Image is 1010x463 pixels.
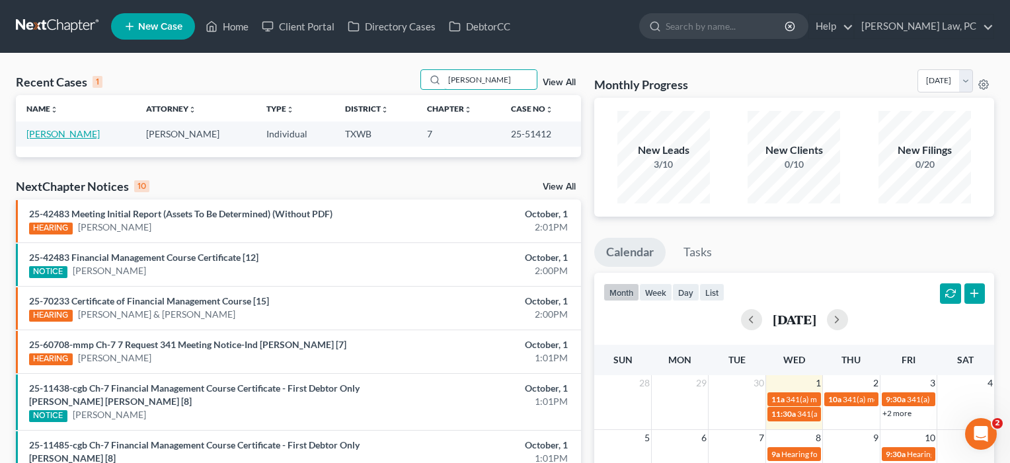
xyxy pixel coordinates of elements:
span: Tue [728,354,746,365]
div: NOTICE [29,266,67,278]
a: Chapterunfold_more [427,104,472,114]
div: New Leads [617,143,710,158]
a: [PERSON_NAME] [26,128,100,139]
a: 25-70233 Certificate of Financial Management Course [15] [29,295,269,306]
div: 2:00PM [397,308,568,321]
a: Help [809,15,853,38]
td: TXWB [334,122,416,146]
button: list [699,283,724,301]
div: 1 [93,76,102,88]
span: 341(a) meeting for [PERSON_NAME] [797,409,925,419]
a: [PERSON_NAME] [78,221,151,234]
span: Sat [957,354,974,365]
i: unfold_more [545,106,553,114]
iframe: Intercom live chat [965,418,997,450]
td: Individual [256,122,334,146]
div: HEARING [29,310,73,322]
div: 1:01PM [397,395,568,408]
span: 3 [929,375,937,391]
span: New Case [138,22,182,32]
div: Recent Cases [16,74,102,90]
a: View All [543,182,576,192]
span: 9a [771,449,780,459]
div: 3/10 [617,158,710,171]
span: 29 [695,375,708,391]
i: unfold_more [50,106,58,114]
a: Home [199,15,255,38]
span: 28 [638,375,651,391]
a: View All [543,78,576,87]
a: 25-42483 Financial Management Course Certificate [12] [29,252,258,263]
span: 1 [814,375,822,391]
button: month [603,283,639,301]
span: 11a [771,394,785,404]
a: [PERSON_NAME] [73,264,146,277]
i: unfold_more [464,106,472,114]
div: NextChapter Notices [16,178,149,194]
div: 0/10 [748,158,840,171]
span: 9 [872,430,880,446]
a: Calendar [594,238,666,267]
a: [PERSON_NAME] Law, PC [855,15,993,38]
a: Nameunfold_more [26,104,58,114]
span: Hearing for [PERSON_NAME] & [PERSON_NAME] [781,449,954,459]
span: 8 [814,430,822,446]
div: NOTICE [29,410,67,422]
div: New Filings [878,143,971,158]
a: [PERSON_NAME] [78,351,151,365]
td: 25-51412 [500,122,581,146]
div: October, 1 [397,251,568,264]
div: October, 1 [397,338,568,351]
td: [PERSON_NAME] [136,122,255,146]
a: Districtunfold_more [345,104,389,114]
span: 6 [700,430,708,446]
h3: Monthly Progress [594,77,688,92]
a: 25-60708-mmp Ch-7 7 Request 341 Meeting Notice-Ind [PERSON_NAME] [7] [29,339,346,350]
a: [PERSON_NAME] & [PERSON_NAME] [78,308,235,321]
a: Attorneyunfold_more [146,104,196,114]
a: +2 more [882,408,912,418]
div: October, 1 [397,295,568,308]
div: October, 1 [397,207,568,221]
a: Typeunfold_more [266,104,294,114]
span: 9:30a [886,394,906,404]
i: unfold_more [286,106,294,114]
a: Directory Cases [341,15,442,38]
span: Mon [668,354,691,365]
i: unfold_more [188,106,196,114]
span: 5 [643,430,651,446]
span: Thu [841,354,861,365]
div: 2:01PM [397,221,568,234]
span: 2 [992,418,1003,429]
div: 1:01PM [397,351,568,365]
span: Wed [783,354,805,365]
span: 2 [872,375,880,391]
div: New Clients [748,143,840,158]
span: 30 [752,375,765,391]
span: 10a [828,394,841,404]
button: day [672,283,699,301]
div: HEARING [29,223,73,234]
div: 0/20 [878,158,971,171]
div: October, 1 [397,439,568,452]
span: 4 [986,375,994,391]
span: Fri [902,354,915,365]
div: October, 1 [397,382,568,395]
a: [PERSON_NAME] [73,408,146,421]
i: unfold_more [381,106,389,114]
a: Tasks [672,238,724,267]
a: Client Portal [255,15,341,38]
button: week [639,283,672,301]
span: 10 [923,430,937,446]
div: 10 [134,180,149,192]
input: Search by name... [444,70,537,89]
a: Case Nounfold_more [511,104,553,114]
span: Sun [613,354,633,365]
span: 341(a) meeting for [PERSON_NAME] [786,394,913,404]
input: Search by name... [666,14,787,38]
div: 2:00PM [397,264,568,277]
div: HEARING [29,353,73,365]
td: 7 [416,122,500,146]
a: 25-11438-cgb Ch-7 Financial Management Course Certificate - First Debtor Only [PERSON_NAME] [PERS... [29,382,360,407]
h2: [DATE] [773,312,816,326]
